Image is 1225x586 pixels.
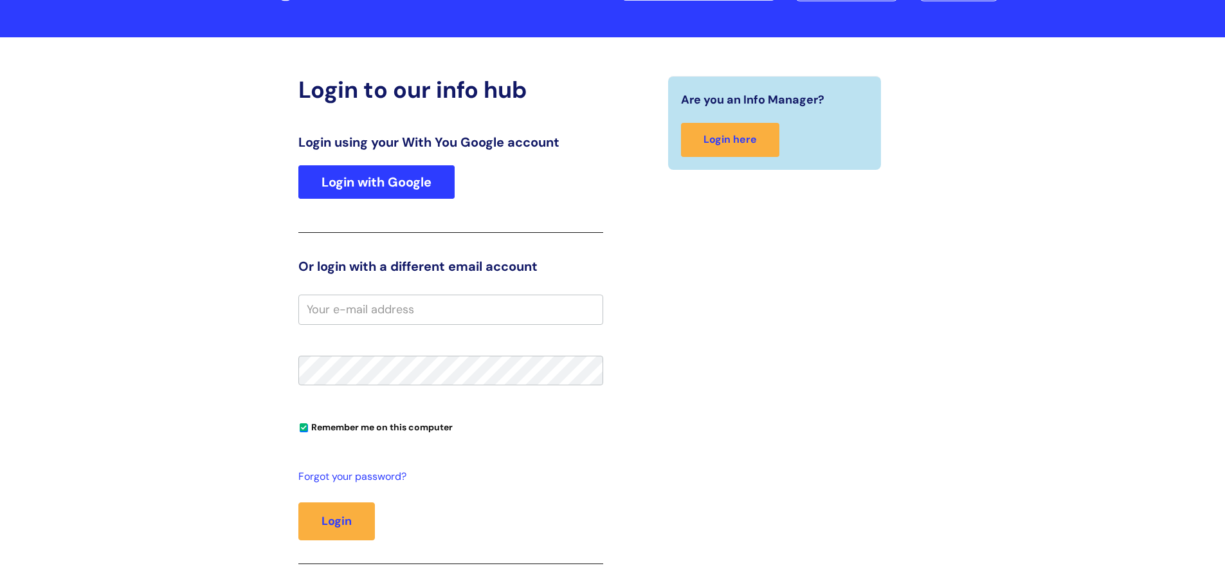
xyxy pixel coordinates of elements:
[298,259,603,274] h3: Or login with a different email account
[681,123,779,157] a: Login here
[300,424,308,432] input: Remember me on this computer
[681,89,824,110] span: Are you an Info Manager?
[298,468,597,486] a: Forgot your password?
[298,416,603,437] div: You can uncheck this option if you're logging in from a shared device
[298,295,603,324] input: Your e-mail address
[298,502,375,540] button: Login
[298,134,603,150] h3: Login using your With You Google account
[298,419,453,433] label: Remember me on this computer
[298,165,455,199] a: Login with Google
[298,76,603,104] h2: Login to our info hub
